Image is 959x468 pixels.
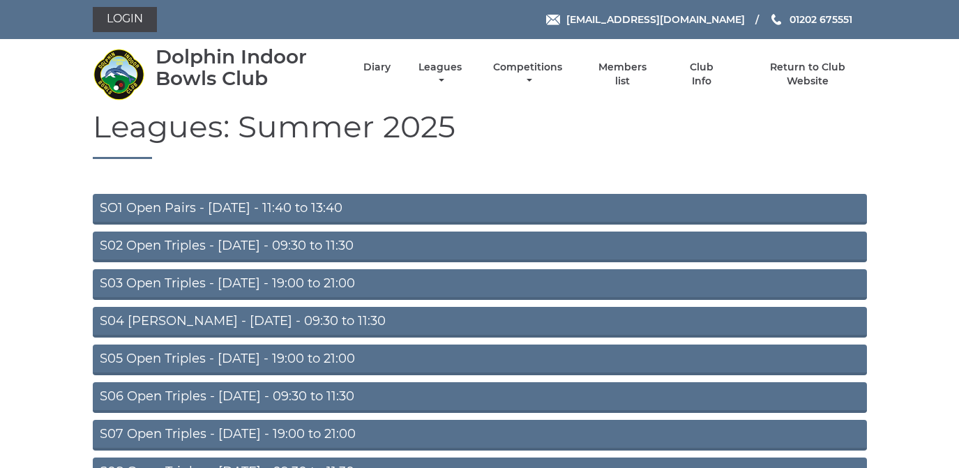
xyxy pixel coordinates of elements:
[771,14,781,25] img: Phone us
[546,12,745,27] a: Email [EMAIL_ADDRESS][DOMAIN_NAME]
[93,110,867,159] h1: Leagues: Summer 2025
[490,61,566,88] a: Competitions
[748,61,866,88] a: Return to Club Website
[156,46,339,89] div: Dolphin Indoor Bowls Club
[93,194,867,225] a: SO1 Open Pairs - [DATE] - 11:40 to 13:40
[546,15,560,25] img: Email
[590,61,654,88] a: Members list
[93,48,145,100] img: Dolphin Indoor Bowls Club
[415,61,465,88] a: Leagues
[93,269,867,300] a: S03 Open Triples - [DATE] - 19:00 to 21:00
[679,61,725,88] a: Club Info
[93,382,867,413] a: S06 Open Triples - [DATE] - 09:30 to 11:30
[790,13,852,26] span: 01202 675551
[93,232,867,262] a: S02 Open Triples - [DATE] - 09:30 to 11:30
[566,13,745,26] span: [EMAIL_ADDRESS][DOMAIN_NAME]
[93,345,867,375] a: S05 Open Triples - [DATE] - 19:00 to 21:00
[93,420,867,451] a: S07 Open Triples - [DATE] - 19:00 to 21:00
[769,12,852,27] a: Phone us 01202 675551
[93,7,157,32] a: Login
[93,307,867,338] a: S04 [PERSON_NAME] - [DATE] - 09:30 to 11:30
[363,61,391,74] a: Diary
